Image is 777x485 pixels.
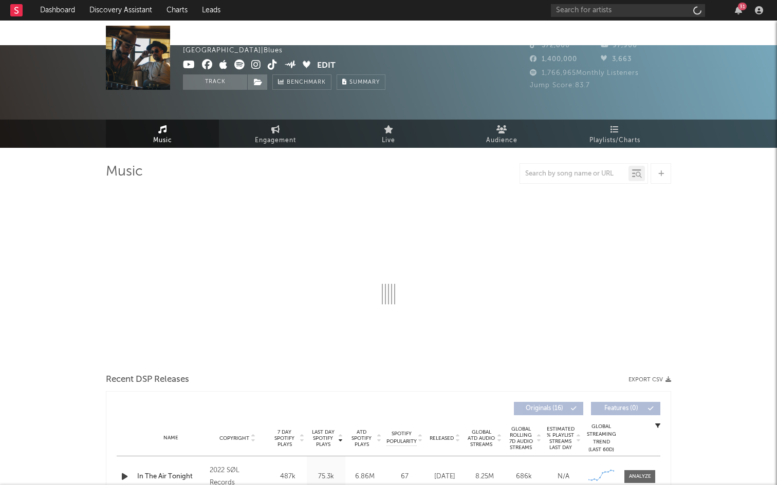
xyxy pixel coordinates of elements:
[219,435,249,441] span: Copyright
[153,134,172,147] span: Music
[183,74,247,90] button: Track
[428,472,462,482] div: [DATE]
[137,434,205,442] div: Name
[546,472,581,482] div: N/A
[255,134,296,147] span: Engagement
[467,429,495,448] span: Global ATD Audio Streams
[507,472,541,482] div: 686k
[183,45,294,57] div: [GEOGRAPHIC_DATA] | Blues
[628,377,671,383] button: Export CSV
[386,430,417,445] span: Spotify Popularity
[530,42,570,49] span: 572,800
[337,74,385,90] button: Summary
[514,402,583,415] button: Originals(16)
[591,402,660,415] button: Features(0)
[589,134,640,147] span: Playlists/Charts
[309,429,337,448] span: Last Day Spotify Plays
[530,70,639,76] span: 1,766,965 Monthly Listeners
[430,435,454,441] span: Released
[219,120,332,148] a: Engagement
[317,60,336,72] button: Edit
[287,76,326,89] span: Benchmark
[735,6,742,14] button: 31
[520,170,628,178] input: Search by song name or URL
[598,405,645,412] span: Features ( 0 )
[349,80,380,85] span: Summary
[386,472,422,482] div: 67
[467,472,502,482] div: 8.25M
[601,56,632,63] span: 3,663
[137,472,205,482] a: In The Air Tonight
[348,429,375,448] span: ATD Spotify Plays
[348,472,381,482] div: 6.86M
[530,56,577,63] span: 1,400,000
[486,134,517,147] span: Audience
[382,134,395,147] span: Live
[272,74,331,90] a: Benchmark
[271,472,304,482] div: 487k
[106,374,189,386] span: Recent DSP Releases
[309,472,343,482] div: 75.3k
[558,120,671,148] a: Playlists/Charts
[551,4,705,17] input: Search for artists
[586,423,617,454] div: Global Streaming Trend (Last 60D)
[507,426,535,451] span: Global Rolling 7D Audio Streams
[530,82,590,89] span: Jump Score: 83.7
[601,42,637,49] span: 97,900
[332,120,445,148] a: Live
[271,429,298,448] span: 7 Day Spotify Plays
[521,405,568,412] span: Originals ( 16 )
[738,3,747,10] div: 31
[445,120,558,148] a: Audience
[106,120,219,148] a: Music
[546,426,575,451] span: Estimated % Playlist Streams Last Day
